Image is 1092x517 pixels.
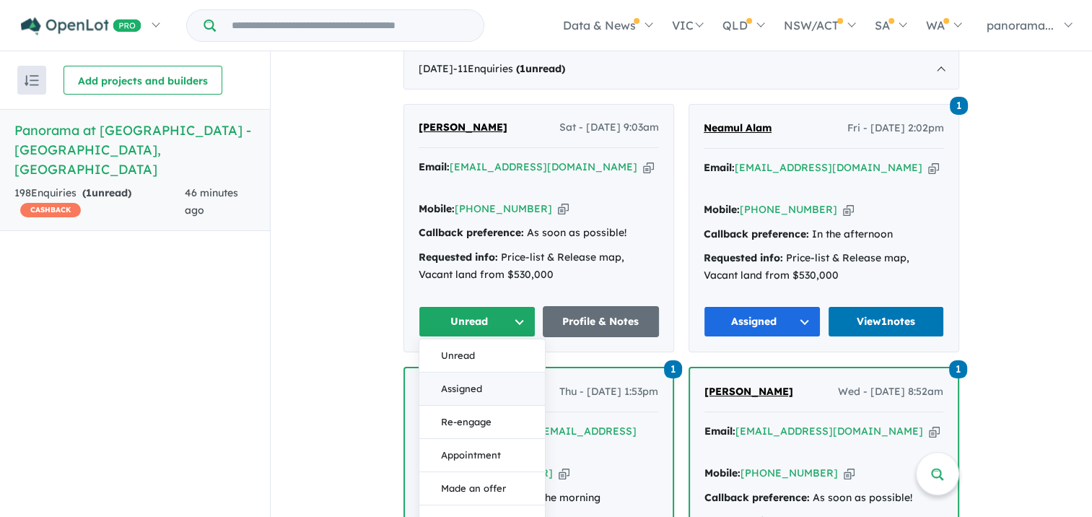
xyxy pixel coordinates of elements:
[64,66,222,95] button: Add projects and builders
[558,201,569,217] button: Copy
[419,251,498,264] strong: Requested info:
[704,161,735,174] strong: Email:
[987,18,1054,32] span: panorama...
[419,160,450,173] strong: Email:
[950,95,968,115] a: 1
[704,203,740,216] strong: Mobile:
[704,226,944,243] div: In the afternoon
[735,161,922,174] a: [EMAIL_ADDRESS][DOMAIN_NAME]
[419,202,455,215] strong: Mobile:
[828,306,945,337] a: View1notes
[419,439,545,472] button: Appointment
[704,466,741,479] strong: Mobile:
[704,491,810,504] strong: Callback preference:
[704,250,944,284] div: Price-list & Release map, Vacant land from $530,000
[741,466,838,479] a: [PHONE_NUMBER]
[14,121,255,179] h5: Panorama at [GEOGRAPHIC_DATA] - [GEOGRAPHIC_DATA] , [GEOGRAPHIC_DATA]
[950,97,968,115] span: 1
[704,490,943,507] div: As soon as possible!
[419,226,524,239] strong: Callback preference:
[735,425,923,438] a: [EMAIL_ADDRESS][DOMAIN_NAME]
[419,121,507,134] span: [PERSON_NAME]
[664,360,682,378] span: 1
[86,186,92,199] span: 1
[949,359,967,378] a: 1
[843,202,854,217] button: Copy
[419,225,659,242] div: As soon as possible!
[14,185,185,220] div: 198 Enquir ies
[450,160,637,173] a: [EMAIL_ADDRESS][DOMAIN_NAME]
[704,385,793,398] span: [PERSON_NAME]
[219,10,481,41] input: Try estate name, suburb, builder or developer
[559,119,659,136] span: Sat - [DATE] 9:03am
[704,120,772,137] a: Neamul Alam
[455,202,552,215] a: [PHONE_NUMBER]
[559,466,569,481] button: Copy
[929,424,940,439] button: Copy
[185,186,238,217] span: 46 minutes ago
[704,306,821,337] button: Assigned
[847,120,944,137] span: Fri - [DATE] 2:02pm
[704,227,809,240] strong: Callback preference:
[704,251,783,264] strong: Requested info:
[559,383,658,401] span: Thu - [DATE] 1:53pm
[520,62,525,75] span: 1
[419,306,536,337] button: Unread
[419,249,659,284] div: Price-list & Release map, Vacant land from $530,000
[740,203,837,216] a: [PHONE_NUMBER]
[419,472,545,505] button: Made an offer
[643,160,654,175] button: Copy
[844,466,855,481] button: Copy
[928,160,939,175] button: Copy
[516,62,565,75] strong: ( unread)
[543,306,660,337] a: Profile & Notes
[403,49,959,90] div: [DATE]
[704,383,793,401] a: [PERSON_NAME]
[82,186,131,199] strong: ( unread)
[419,339,545,373] button: Unread
[664,359,682,378] a: 1
[20,203,81,217] span: CASHBACK
[419,119,507,136] a: [PERSON_NAME]
[419,406,545,439] button: Re-engage
[21,17,141,35] img: Openlot PRO Logo White
[25,75,39,86] img: sort.svg
[704,121,772,134] span: Neamul Alam
[453,62,565,75] span: - 11 Enquir ies
[838,383,943,401] span: Wed - [DATE] 8:52am
[704,425,735,438] strong: Email:
[419,373,545,406] button: Assigned
[949,360,967,378] span: 1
